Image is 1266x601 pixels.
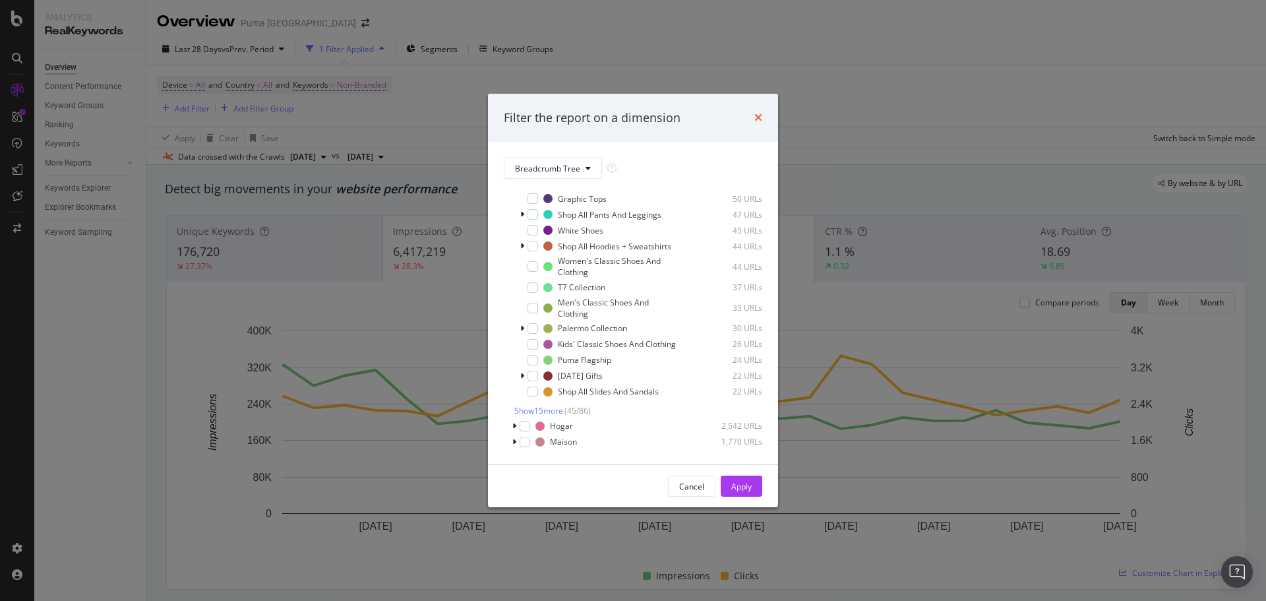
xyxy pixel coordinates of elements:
div: Graphic Tops [558,193,607,205]
div: 24 URLs [698,354,762,365]
div: Filter the report on a dimension [504,110,680,127]
button: Apply [721,476,762,497]
div: White Shoes [558,225,603,236]
div: Maison [550,436,577,447]
div: Kids' Classic Shoes And Clothing [558,338,676,350]
div: 45 URLs [698,225,762,236]
span: Show 15 more [514,405,563,416]
div: 26 URLs [698,338,762,350]
div: Shop All Pants And Leggings [558,209,661,220]
div: Hogar [550,420,573,431]
div: 22 URLs [698,386,762,397]
div: times [754,110,762,127]
div: Palermo Collection [558,323,627,334]
div: modal [488,94,778,508]
div: Open Intercom Messenger [1221,556,1253,588]
span: ( 45 / 86 ) [564,405,591,416]
div: 30 URLs [698,323,762,334]
div: Cancel [679,481,704,492]
button: Cancel [668,476,715,497]
div: 47 URLs [698,209,762,220]
div: Men's Classic Shoes And Clothing [558,297,680,319]
div: Shop All Slides And Sandals [558,386,659,397]
div: Apply [731,481,752,492]
span: Breadcrumb Tree [515,163,580,174]
div: T7 Collection [558,282,605,293]
div: 2,542 URLs [698,420,762,431]
div: [DATE] Gifts [558,370,603,381]
div: 44 URLs [702,261,762,272]
div: 44 URLs [698,241,762,252]
div: Women's Classic Shoes And Clothing [558,255,684,278]
div: 1,770 URLs [698,436,762,447]
div: 50 URLs [698,193,762,205]
div: 37 URLs [698,282,762,293]
button: Breadcrumb Tree [504,158,602,179]
div: 22 URLs [698,370,762,381]
div: 35 URLs [698,302,762,313]
div: Puma Flagship [558,354,611,365]
div: Shop All Hoodies + Sweatshirts [558,241,671,252]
